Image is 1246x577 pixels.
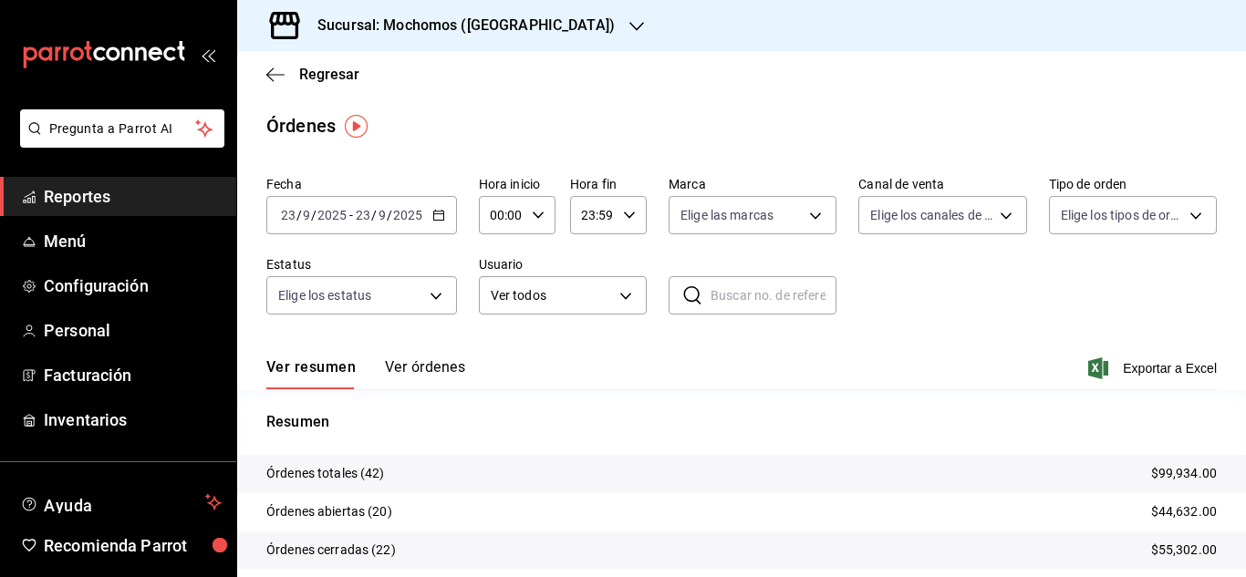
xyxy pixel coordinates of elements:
p: $44,632.00 [1151,502,1217,521]
span: Reportes [44,184,222,209]
span: Elige los tipos de orden [1061,206,1183,224]
p: $99,934.00 [1151,464,1217,483]
input: Buscar no. de referencia [711,277,836,314]
span: - [349,208,353,222]
span: / [311,208,317,222]
input: -- [280,208,296,222]
span: Elige los estatus [278,286,371,304]
span: / [371,208,377,222]
span: Ayuda [44,491,198,513]
p: Órdenes cerradas (22) [266,541,396,560]
input: -- [302,208,311,222]
input: ---- [392,208,423,222]
h3: Sucursal: Mochomos ([GEOGRAPHIC_DATA]) [303,15,615,36]
span: Pregunta a Parrot AI [49,119,196,139]
span: Personal [44,318,222,343]
span: Elige las marcas [680,206,774,224]
span: Inventarios [44,407,222,432]
button: Regresar [266,66,359,83]
label: Estatus [266,258,457,271]
span: / [387,208,392,222]
button: Exportar a Excel [1092,357,1217,379]
div: Órdenes [266,112,336,139]
label: Tipo de orden [1049,178,1217,191]
label: Canal de venta [858,178,1026,191]
p: Órdenes totales (42) [266,464,385,483]
div: navigation tabs [266,358,465,389]
span: Menú [44,229,222,253]
img: Tooltip marker [345,115,368,138]
a: Pregunta a Parrot AI [13,132,224,151]
button: Pregunta a Parrot AI [20,109,224,148]
span: Configuración [44,273,222,298]
p: Órdenes abiertas (20) [266,502,392,521]
input: -- [355,208,371,222]
span: Recomienda Parrot [44,533,222,558]
input: ---- [317,208,348,222]
label: Marca [669,178,836,191]
span: Regresar [299,66,359,83]
label: Hora fin [570,178,647,191]
input: -- [378,208,387,222]
label: Fecha [266,178,457,191]
span: Elige los canales de venta [870,206,992,224]
button: Ver resumen [266,358,356,389]
span: Ver todos [491,286,613,305]
label: Hora inicio [479,178,556,191]
button: Ver órdenes [385,358,465,389]
label: Usuario [479,258,647,271]
span: / [296,208,302,222]
span: Facturación [44,363,222,387]
p: $55,302.00 [1151,541,1217,560]
p: Resumen [266,411,1217,433]
button: open_drawer_menu [201,47,215,62]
